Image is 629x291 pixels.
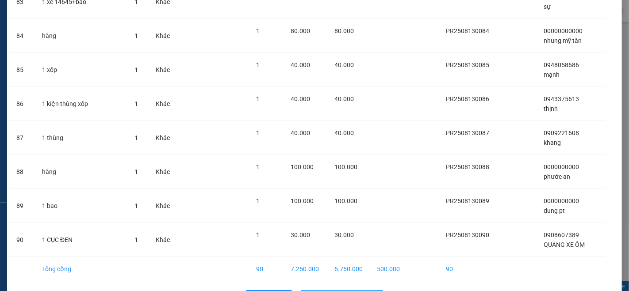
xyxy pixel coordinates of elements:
[9,53,35,87] td: 85
[135,202,138,209] span: 1
[35,87,128,121] td: 1 kiện thùng xốp
[256,163,260,170] span: 1
[149,19,177,53] td: Khác
[256,197,260,204] span: 1
[544,231,579,238] span: 0908607389
[544,163,579,170] span: 0000000000
[446,61,489,68] span: PR2508130085
[9,121,35,155] td: 87
[334,163,357,170] span: 100.000
[446,163,489,170] span: PR2508130088
[291,95,311,102] span: 40.000
[256,231,260,238] span: 1
[35,121,128,155] td: 1 thùng
[291,197,314,204] span: 100.000
[284,257,327,281] td: 7.250.000
[149,121,177,155] td: Khác
[544,61,579,68] span: 0948058686
[256,95,260,102] span: 1
[35,155,128,189] td: hàng
[35,257,128,281] td: Tổng cộng
[446,197,489,204] span: PR2508130089
[135,134,138,141] span: 1
[35,223,128,257] td: 1 CỤC ĐEN
[291,163,314,170] span: 100.000
[544,197,579,204] span: 0000000000
[9,19,35,53] td: 84
[544,71,560,78] span: mạnh
[334,129,354,136] span: 40.000
[334,231,354,238] span: 30.000
[9,223,35,257] td: 90
[544,27,583,34] span: 00000000000
[446,231,489,238] span: PR2508130090
[35,53,128,87] td: 1 xốp
[149,223,177,257] td: Khác
[544,3,551,10] span: sự
[256,27,260,34] span: 1
[135,100,138,107] span: 1
[334,95,354,102] span: 40.000
[544,139,561,146] span: khang
[544,173,570,180] span: phước an
[149,155,177,189] td: Khác
[370,257,407,281] td: 500.000
[135,236,138,243] span: 1
[439,257,496,281] td: 90
[327,257,370,281] td: 6.750.000
[135,168,138,175] span: 1
[9,189,35,223] td: 89
[149,189,177,223] td: Khác
[334,61,354,68] span: 40.000
[544,207,565,214] span: dung pt
[446,129,489,136] span: PR2508130087
[544,241,585,248] span: QUANG XE ÔM
[291,27,311,34] span: 80.000
[291,129,311,136] span: 40.000
[256,129,260,136] span: 1
[149,87,177,121] td: Khác
[35,189,128,223] td: 1 bao
[334,27,354,34] span: 80.000
[291,61,311,68] span: 40.000
[544,105,558,112] span: thịnh
[9,155,35,189] td: 88
[334,197,357,204] span: 100.000
[135,32,138,39] span: 1
[135,66,138,73] span: 1
[9,87,35,121] td: 86
[249,257,284,281] td: 90
[256,61,260,68] span: 1
[446,95,489,102] span: PR2508130086
[446,27,489,34] span: PR2508130084
[149,53,177,87] td: Khác
[544,95,579,102] span: 0943375613
[291,231,311,238] span: 30.000
[35,19,128,53] td: hàng
[544,129,579,136] span: 0909221608
[544,37,582,44] span: nhung mỹ tân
